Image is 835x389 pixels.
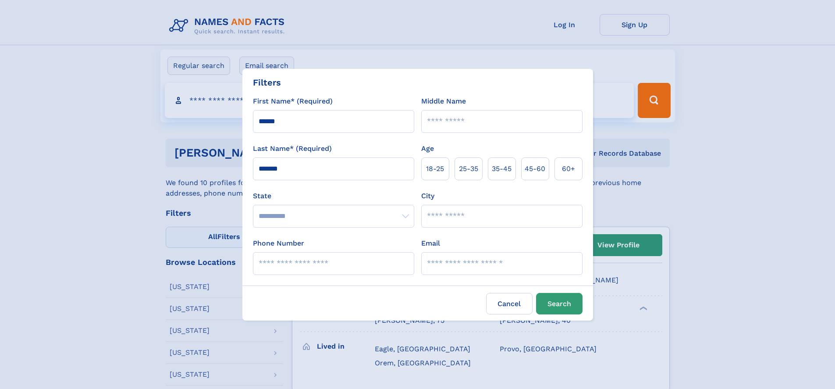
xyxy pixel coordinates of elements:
[492,164,512,174] span: 35‑45
[421,143,434,154] label: Age
[421,238,440,249] label: Email
[525,164,545,174] span: 45‑60
[426,164,444,174] span: 18‑25
[459,164,478,174] span: 25‑35
[562,164,575,174] span: 60+
[421,191,434,201] label: City
[536,293,583,314] button: Search
[486,293,533,314] label: Cancel
[253,191,414,201] label: State
[253,143,332,154] label: Last Name* (Required)
[421,96,466,107] label: Middle Name
[253,76,281,89] div: Filters
[253,238,304,249] label: Phone Number
[253,96,333,107] label: First Name* (Required)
